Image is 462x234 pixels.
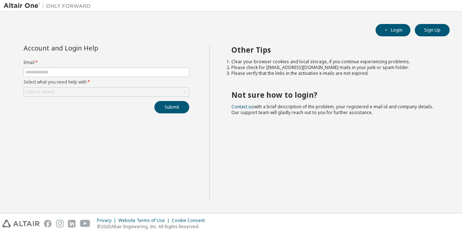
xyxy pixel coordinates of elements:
h2: Other Tips [231,45,437,55]
a: Contact us [231,104,254,110]
span: with a brief description of the problem, your registered e-mail id and company details. Our suppo... [231,104,433,116]
img: facebook.svg [44,220,52,227]
img: linkedin.svg [68,220,76,227]
li: Please verify that the links in the activation e-mails are not expired. [231,70,437,76]
li: Please check for [EMAIL_ADDRESS][DOMAIN_NAME] mails in your junk or spam folder. [231,65,437,70]
p: © 2025 Altair Engineering, Inc. All Rights Reserved. [97,223,209,230]
img: altair_logo.svg [2,220,40,227]
button: Sign Up [415,24,450,36]
label: Select what you need help with [24,79,189,85]
button: Login [376,24,410,36]
div: Click to select [25,89,54,95]
li: Clear your browser cookies and local storage, if you continue experiencing problems. [231,59,437,65]
div: Click to select [24,88,189,96]
img: instagram.svg [56,220,64,227]
img: Altair One [4,2,94,9]
div: Privacy [97,218,118,223]
label: Email [24,60,189,65]
img: youtube.svg [80,220,90,227]
div: Website Terms of Use [118,218,172,223]
div: Account and Login Help [24,45,156,51]
h2: Not sure how to login? [231,90,437,100]
div: Cookie Consent [172,218,209,223]
button: Submit [154,101,189,113]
